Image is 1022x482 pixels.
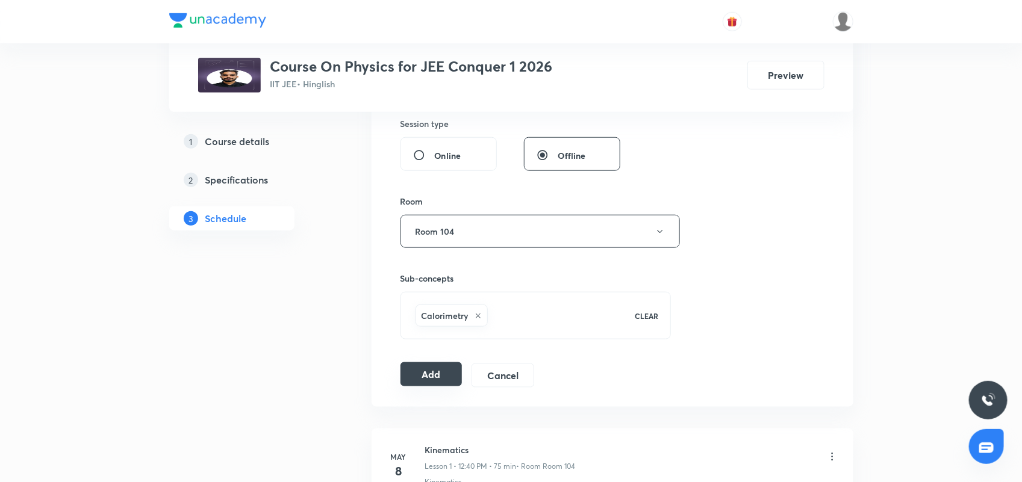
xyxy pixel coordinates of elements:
[400,362,463,386] button: Add
[425,461,517,472] p: Lesson 1 • 12:40 PM • 75 min
[472,363,534,388] button: Cancel
[727,16,738,27] img: avatar
[205,173,269,187] h5: Specifications
[435,149,461,162] span: Online
[981,393,996,407] img: ttu
[400,195,423,208] h6: Room
[169,168,333,192] a: 2Specifications
[400,215,680,248] button: Room 104
[169,129,333,153] a: 1Course details
[558,149,586,162] span: Offline
[517,461,576,472] p: • Room Room 104
[833,11,853,32] img: Bhuwan Singh
[198,58,261,93] img: 431335b6e84049309f37e21215f05a89.jpg
[270,58,553,75] h3: Course On Physics for JEE Conquer 1 2026
[270,78,553,90] p: IIT JEE • Hinglish
[169,13,266,31] a: Company Logo
[747,61,824,90] button: Preview
[184,134,198,149] p: 1
[184,211,198,226] p: 3
[205,211,247,226] h5: Schedule
[205,134,270,149] h5: Course details
[723,12,742,31] button: avatar
[400,272,671,285] h6: Sub-concepts
[387,451,411,462] h6: May
[635,311,658,321] p: CLEAR
[422,309,469,322] h6: Calorimetry
[184,173,198,187] p: 2
[400,117,449,130] h6: Session type
[425,443,576,456] h6: Kinematics
[169,13,266,28] img: Company Logo
[387,462,411,480] h4: 8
